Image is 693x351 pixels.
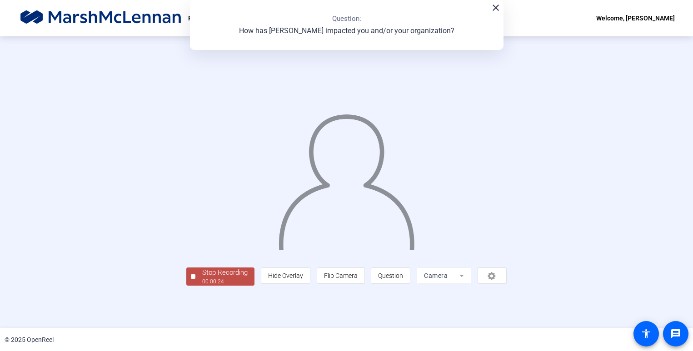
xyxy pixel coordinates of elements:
[5,335,54,345] div: © 2025 OpenReel
[332,14,361,24] p: Question:
[317,267,365,284] button: Flip Camera
[18,9,184,27] img: OpenReel logo
[261,267,310,284] button: Hide Overlay
[202,267,248,278] div: Stop Recording
[277,106,416,250] img: overlay
[670,328,681,339] mat-icon: message
[641,328,652,339] mat-icon: accessibility
[188,13,322,24] p: Retirement Tribute Video for [PERSON_NAME]
[239,25,454,36] p: How has [PERSON_NAME] impacted you and/or your organization?
[371,267,410,284] button: Question
[202,277,248,286] div: 00:00:24
[378,272,403,279] span: Question
[186,267,254,286] button: Stop Recording00:00:24
[490,2,501,13] mat-icon: close
[596,13,675,24] div: Welcome, [PERSON_NAME]
[268,272,303,279] span: Hide Overlay
[324,272,358,279] span: Flip Camera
